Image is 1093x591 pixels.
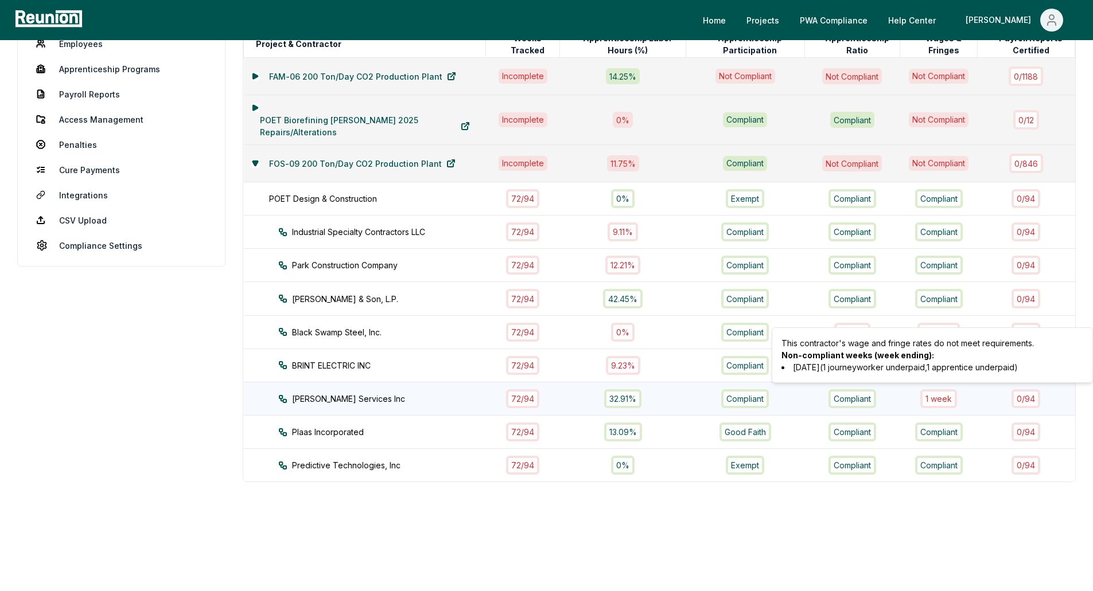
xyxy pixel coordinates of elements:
div: 72 / 94 [506,256,539,275]
div: Plaas Incorporated [278,426,507,438]
a: Compliance Settings [27,234,216,257]
div: 1 week [920,389,957,408]
div: 0 / 94 [1012,389,1040,408]
a: Access Management [27,108,216,131]
div: 72 / 94 [506,456,539,475]
div: Exempt [726,456,764,475]
div: 9.11% [608,222,638,241]
button: Payroll Reports Certified [987,33,1075,56]
div: 0 / 94 [1012,189,1040,208]
div: Incomplete [499,112,547,127]
a: Employees [27,32,216,55]
div: Compliant [721,256,769,275]
div: Compliant [828,289,876,308]
div: 0 / 94 [1012,422,1040,441]
div: Compliant [830,112,874,127]
div: 72 / 94 [506,289,539,308]
div: Compliant [828,256,876,275]
div: Black Swamp Steel, Inc. [278,326,507,338]
div: Compliant [721,323,769,342]
p: This contractor's wage and fringe rates do not meet requirements. [781,337,1034,349]
a: CSV Upload [27,209,216,232]
button: Wages & Fringes [910,33,977,56]
div: 72 / 94 [506,389,539,408]
div: BRINT ELECTRIC INC [278,359,507,371]
div: Compliant [828,422,876,441]
a: Projects [737,9,788,32]
div: 0 / 12 [1013,110,1039,129]
div: 13.09% [604,422,642,441]
div: 72 / 94 [506,189,539,208]
div: [PERSON_NAME] [966,9,1036,32]
div: 0% [611,189,635,208]
button: [PERSON_NAME] [956,9,1072,32]
div: Compliant [915,289,963,308]
div: Not Compliant [909,112,968,127]
div: 72 / 94 [506,422,539,441]
div: 72 / 94 [506,356,539,375]
div: Not Compliant [822,155,882,171]
div: Compliant [721,389,769,408]
div: Compliant [915,456,963,475]
div: Good Faith [719,422,771,441]
div: 0 / 94 [1012,323,1040,342]
button: Apprenticeship Ratio [815,33,900,56]
div: Exempt [726,189,764,208]
div: 0 / 94 [1012,456,1040,475]
div: Compliant [723,112,767,127]
p: Non-compliant weeks (week ending): [781,349,1034,361]
button: Apprenticeship Labor Hours (%) [570,33,686,56]
div: Incomplete [499,156,547,171]
div: Not Compliant [715,69,775,84]
div: Compliant [723,156,767,171]
div: Not Compliant [909,156,968,171]
div: 12.21% [605,256,640,275]
div: Compliant [721,222,769,241]
div: Park Construction Company [278,259,507,271]
div: 0 / 94 [1012,256,1040,275]
div: 42.45% [603,289,643,308]
div: 4 days [834,323,870,342]
a: Penalties [27,133,216,156]
div: Incomplete [499,69,547,84]
div: 0% [611,456,635,475]
button: Weeks Tracked [496,33,559,56]
div: 0% [611,323,635,342]
div: Compliant [828,189,876,208]
div: 0 / 1188 [1009,66,1043,85]
a: Home [694,9,735,32]
a: Apprenticeship Programs [27,57,216,80]
div: Compliant [828,222,876,241]
a: Help Center [879,9,945,32]
div: Industrial Specialty Contractors LLC [278,226,507,238]
button: Project & Contractor [254,33,344,56]
div: 72 / 94 [506,323,539,342]
div: Compliant [915,222,963,241]
a: PWA Compliance [791,9,877,32]
div: 72 / 94 [506,222,539,241]
a: Integrations [27,183,216,206]
nav: Main [694,9,1082,32]
div: Compliant [915,189,963,208]
div: Compliant [721,289,769,308]
div: Compliant [828,456,876,475]
a: FOS-09 200 Ton/Day CO2 Production Plant [260,152,465,175]
div: 2 week s [917,323,960,342]
div: 9.23% [606,356,640,375]
div: 14.25 % [606,68,640,84]
div: Predictive Technologies, Inc [278,459,507,471]
div: 11.75 % [607,155,639,171]
div: [PERSON_NAME] Services Inc [278,393,507,405]
a: FAM-06 200 Ton/Day CO2 Production Plant [260,65,465,88]
div: 0 / 846 [1009,154,1043,173]
a: POET Biorefining [PERSON_NAME] 2025 Repairs/Alterations [251,115,479,138]
div: Not Compliant [822,68,882,84]
div: 0 / 94 [1012,289,1040,308]
li: [DATE] ( 1 journeyworker underpaid , 1 apprentice underpaid ) [781,361,1034,373]
button: Apprenticeship Participation [696,33,804,56]
a: Cure Payments [27,158,216,181]
div: Compliant [915,422,963,441]
div: Compliant [721,356,769,375]
div: 0 % [613,112,633,127]
div: POET Design & Construction [269,193,497,205]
